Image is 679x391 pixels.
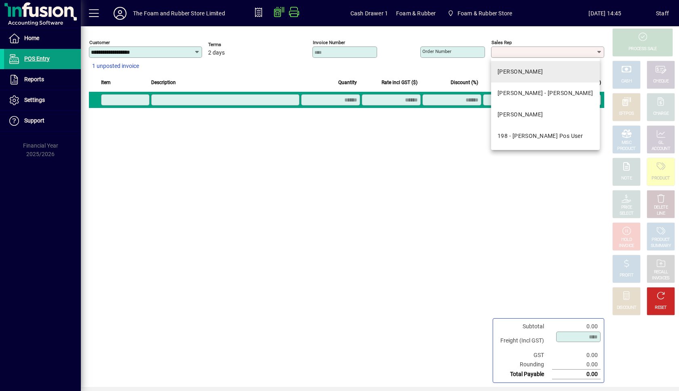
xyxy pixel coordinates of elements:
[621,237,632,243] div: HOLD
[24,76,44,82] span: Reports
[444,6,515,21] span: Foam & Rubber Store
[451,78,478,87] span: Discount (%)
[652,146,670,152] div: ACCOUNT
[24,97,45,103] span: Settings
[107,6,133,21] button: Profile
[496,370,552,379] td: Total Payable
[496,322,552,331] td: Subtotal
[498,110,543,119] div: [PERSON_NAME]
[4,70,81,90] a: Reports
[208,42,257,47] span: Terms
[24,35,39,41] span: Home
[89,40,110,45] mat-label: Customer
[654,205,668,211] div: DELETE
[24,55,50,62] span: POS Entry
[89,59,142,74] button: 1 unposted invoice
[619,111,634,117] div: EFTPOS
[458,7,512,20] span: Foam & Rubber Store
[496,360,552,370] td: Rounding
[24,117,44,124] span: Support
[496,351,552,360] td: GST
[208,50,225,56] span: 2 days
[396,7,436,20] span: Foam & Rubber
[498,68,543,76] div: [PERSON_NAME]
[4,90,81,110] a: Settings
[655,305,667,311] div: RESET
[620,273,633,279] div: PROFIT
[491,61,600,82] mat-option: DAVE - Dave
[653,111,669,117] div: CHARGE
[491,104,600,125] mat-option: SHANE - Shane
[4,28,81,49] a: Home
[651,243,671,249] div: SUMMARY
[656,7,669,20] div: Staff
[491,40,512,45] mat-label: Sales rep
[101,78,111,87] span: Item
[552,360,601,370] td: 0.00
[496,331,552,351] td: Freight (Incl GST)
[653,78,668,85] div: CHEQUE
[552,322,601,331] td: 0.00
[498,89,593,97] div: [PERSON_NAME] - [PERSON_NAME]
[313,40,345,45] mat-label: Invoice number
[652,175,670,182] div: PRODUCT
[652,237,670,243] div: PRODUCT
[658,140,664,146] div: GL
[133,7,225,20] div: The Foam and Rubber Store Limited
[4,111,81,131] a: Support
[652,275,669,281] div: INVOICES
[350,7,388,20] span: Cash Drawer 1
[654,269,668,275] div: RECALL
[628,46,657,52] div: PROCESS SALE
[338,78,357,87] span: Quantity
[617,146,635,152] div: PRODUCT
[622,140,631,146] div: MISC
[382,78,418,87] span: Rate incl GST ($)
[620,211,634,217] div: SELECT
[619,243,634,249] div: INVOICE
[554,7,656,20] span: [DATE] 14:45
[92,62,139,70] span: 1 unposted invoice
[621,78,632,85] div: CASH
[151,78,176,87] span: Description
[621,175,632,182] div: NOTE
[491,82,600,104] mat-option: EMMA - Emma Ormsby
[552,370,601,379] td: 0.00
[621,205,632,211] div: PRICE
[498,132,583,140] div: 198 - [PERSON_NAME] Pos User
[617,305,636,311] div: DISCOUNT
[552,351,601,360] td: 0.00
[491,125,600,147] mat-option: 198 - Shane Pos User
[657,211,665,217] div: LINE
[422,49,451,54] mat-label: Order number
